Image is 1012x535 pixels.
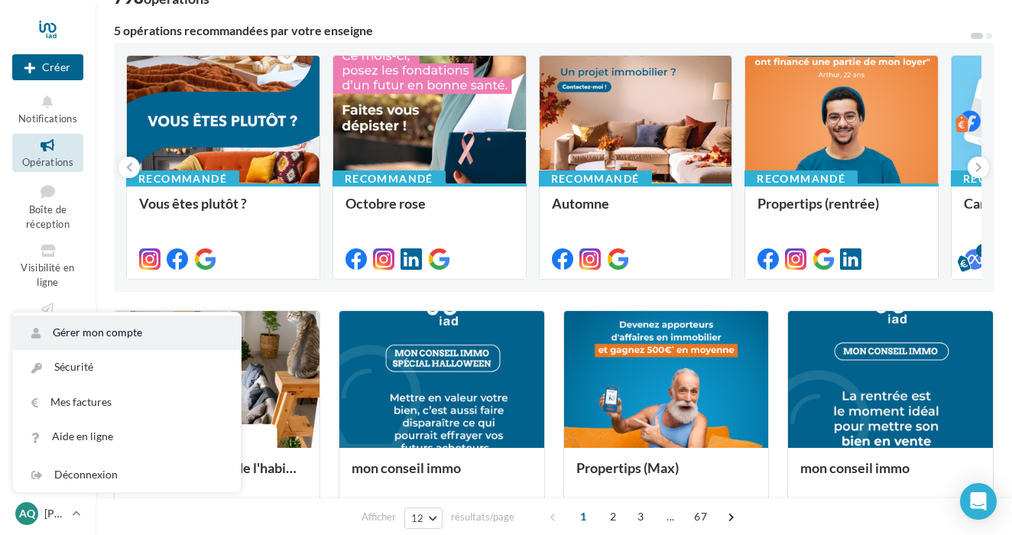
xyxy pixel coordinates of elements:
div: Déconnexion [13,458,241,492]
span: 3 [628,504,653,529]
div: mon conseil immo [352,460,532,491]
span: Visibilité en ligne [21,261,74,288]
span: Notifications [18,112,77,125]
a: Sécurité [13,350,241,384]
div: Automne [552,196,720,226]
a: Opérations [12,134,83,171]
a: AQ [PERSON_NAME] [12,499,83,528]
div: Nouvelle campagne [12,54,83,80]
div: Recommandé [126,170,239,187]
span: ... [658,504,683,529]
div: Propertips (rentrée) [757,196,926,226]
a: Mes factures [13,385,241,420]
div: 5 [976,244,990,258]
button: 12 [404,507,443,529]
div: Recommandé [539,170,652,187]
span: 12 [411,512,424,524]
p: [PERSON_NAME] [44,506,66,521]
span: AQ [19,506,35,521]
div: Propertips (Max) [576,460,757,491]
div: Vous êtes plutôt ? [139,196,307,226]
span: Opérations [22,156,73,168]
div: Recommandé [744,170,858,187]
a: Boîte de réception [12,178,83,234]
button: Créer [12,54,83,80]
a: Aide en ligne [13,420,241,454]
a: Visibilité en ligne [12,239,83,291]
div: mon conseil immo [800,460,981,491]
span: 67 [688,504,713,529]
span: 1 [571,504,595,529]
button: Notifications [12,90,83,128]
div: Octobre rose [345,196,514,226]
a: Gérer mon compte [13,316,241,350]
div: Recommandé [332,170,446,187]
div: Open Intercom Messenger [960,483,997,520]
div: 5 opérations recommandées par votre enseigne [114,24,969,37]
a: Campagnes [12,297,83,335]
span: 2 [601,504,625,529]
span: Afficher [362,510,396,524]
span: résultats/page [451,510,514,524]
span: Boîte de réception [26,203,70,230]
